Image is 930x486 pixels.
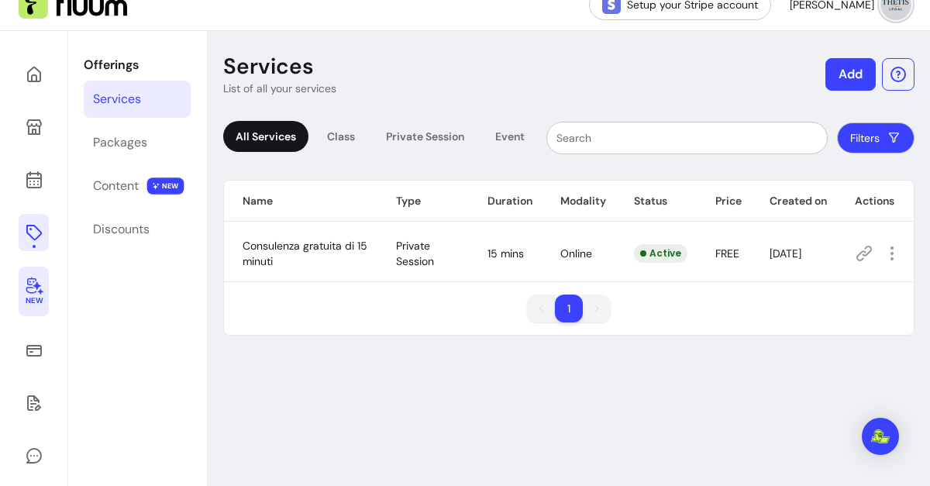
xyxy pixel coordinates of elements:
[93,220,150,239] div: Discounts
[396,239,434,268] span: Private Session
[615,181,697,222] th: Status
[19,214,49,251] a: Offerings
[19,161,49,198] a: Calendar
[862,418,899,455] div: Open Intercom Messenger
[19,437,49,474] a: My Messages
[93,133,147,152] div: Packages
[374,121,477,152] div: Private Session
[519,287,618,330] nav: pagination navigation
[315,121,367,152] div: Class
[19,56,49,93] a: Home
[751,181,836,222] th: Created on
[555,295,583,322] li: pagination item 1 active
[84,56,191,74] p: Offerings
[19,384,49,422] a: Waivers
[224,181,377,222] th: Name
[84,81,191,118] a: Services
[84,167,191,205] a: Content NEW
[93,177,139,195] div: Content
[560,246,592,260] span: Online
[837,122,914,153] button: Filters
[93,90,141,109] div: Services
[556,130,818,146] input: Search
[770,246,801,260] span: [DATE]
[19,267,49,316] a: New
[223,121,308,152] div: All Services
[487,246,524,260] span: 15 mins
[483,121,537,152] div: Event
[19,109,49,146] a: My Page
[147,178,184,195] span: NEW
[223,81,336,96] p: List of all your services
[715,246,739,260] span: FREE
[634,244,687,263] div: Active
[697,181,751,222] th: Price
[84,124,191,161] a: Packages
[377,181,469,222] th: Type
[84,211,191,248] a: Discounts
[243,239,367,268] span: Consulenza gratuita di 15 minuti
[542,181,615,222] th: Modality
[836,181,914,222] th: Actions
[825,58,876,91] button: Add
[19,332,49,369] a: Sales
[223,53,314,81] p: Services
[469,181,542,222] th: Duration
[25,296,42,306] span: New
